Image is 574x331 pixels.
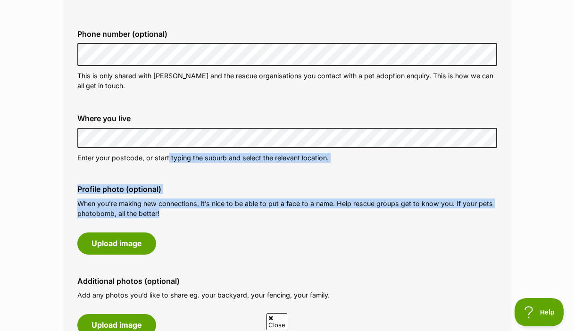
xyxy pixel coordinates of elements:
[77,185,497,193] label: Profile photo (optional)
[77,290,497,300] p: Add any photos you’d like to share eg. your backyard, your fencing, your family.
[77,71,497,91] p: This is only shared with [PERSON_NAME] and the rescue organisations you contact with a pet adopti...
[515,298,565,326] iframe: Help Scout Beacon - Open
[266,313,287,330] span: Close
[77,277,497,285] label: Additional photos (optional)
[77,114,497,123] label: Where you live
[77,199,497,219] p: When you’re making new connections, it’s nice to be able to put a face to a name. Help rescue gro...
[77,232,156,254] button: Upload image
[77,30,497,38] label: Phone number (optional)
[77,153,497,163] p: Enter your postcode, or start typing the suburb and select the relevant location.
